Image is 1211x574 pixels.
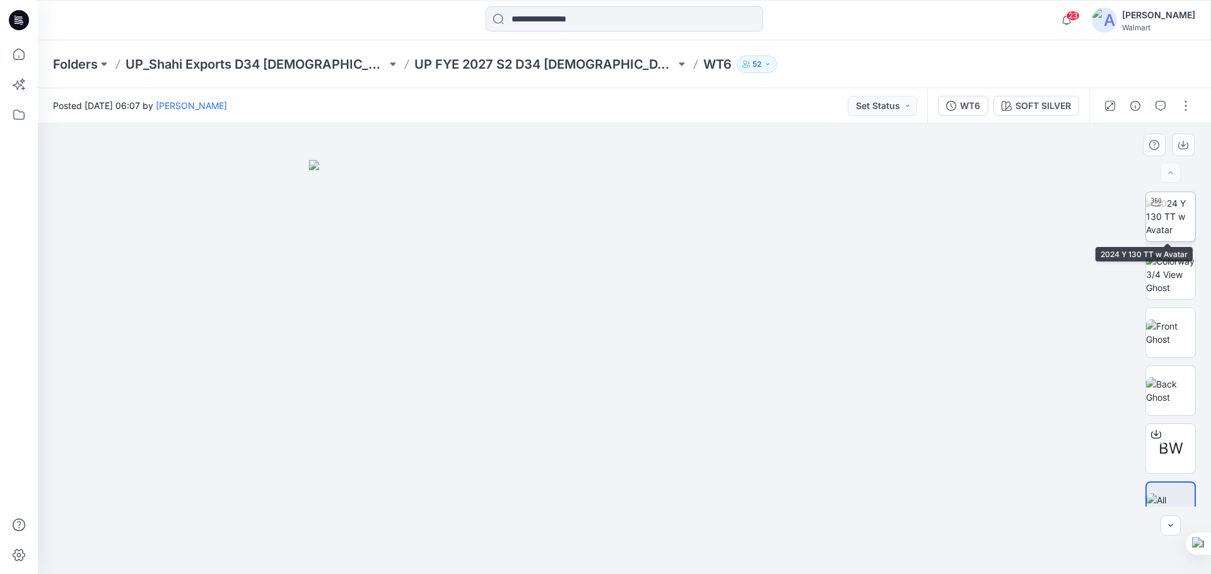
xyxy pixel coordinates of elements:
button: WT6 [938,96,988,116]
a: [PERSON_NAME] [156,100,227,111]
span: 23 [1066,11,1080,21]
div: [PERSON_NAME] [1122,8,1195,23]
a: UP_Shahi Exports D34 [DEMOGRAPHIC_DATA] Tops [126,55,387,73]
img: Back Ghost [1146,377,1195,404]
p: 52 [752,57,761,71]
a: UP FYE 2027 S2 D34 [DEMOGRAPHIC_DATA] Woven Tops [414,55,676,73]
p: WT6 [703,55,732,73]
button: SOFT SILVER [993,96,1079,116]
img: 2024 Y 130 TT w Avatar [1146,197,1195,236]
img: avatar [1092,8,1117,33]
div: Walmart [1122,23,1195,32]
span: BW [1159,437,1183,460]
div: WT6 [960,99,980,113]
button: 52 [737,55,777,73]
img: Colorway 3/4 View Ghost [1146,255,1195,294]
span: Posted [DATE] 06:07 by [53,99,227,112]
img: All colorways [1147,493,1195,520]
img: Front Ghost [1146,319,1195,346]
button: Details [1125,96,1145,116]
a: Folders [53,55,98,73]
div: SOFT SILVER [1015,99,1071,113]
